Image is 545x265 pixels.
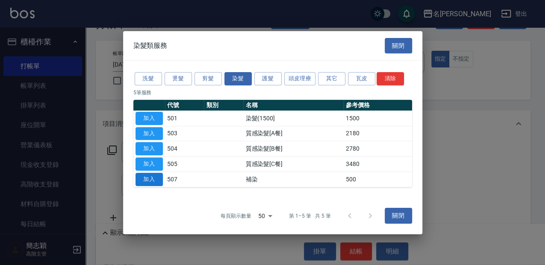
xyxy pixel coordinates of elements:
[133,89,412,96] p: 5 筆服務
[243,100,343,111] th: 名稱
[344,141,412,157] td: 2780
[133,41,168,50] span: 染髮類服務
[243,111,343,126] td: 染髮(1500]
[344,100,412,111] th: 參考價格
[221,212,251,220] p: 每頁顯示數量
[344,126,412,141] td: 2180
[165,111,204,126] td: 501
[194,72,222,85] button: 剪髮
[243,126,343,141] td: 質感染髮[A餐]
[243,172,343,187] td: 補染
[165,141,204,157] td: 504
[254,72,282,85] button: 護髮
[224,72,252,85] button: 染髮
[165,156,204,172] td: 505
[385,38,412,53] button: 關閉
[344,156,412,172] td: 3480
[385,208,412,224] button: 關閉
[348,72,375,85] button: 瓦皮
[136,157,163,171] button: 加入
[136,173,163,186] button: 加入
[204,100,243,111] th: 類別
[136,127,163,140] button: 加入
[136,142,163,155] button: 加入
[289,212,330,220] p: 第 1–5 筆 共 5 筆
[344,111,412,126] td: 1500
[255,204,275,227] div: 50
[165,126,204,141] td: 503
[377,72,404,85] button: 清除
[243,156,343,172] td: 質感染髮[C餐]
[136,112,163,125] button: 加入
[318,72,345,85] button: 其它
[165,172,204,187] td: 507
[135,72,162,85] button: 洗髮
[344,172,412,187] td: 500
[165,100,204,111] th: 代號
[243,141,343,157] td: 質感染髮[B餐]
[165,72,192,85] button: 燙髮
[284,72,316,85] button: 頭皮理療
